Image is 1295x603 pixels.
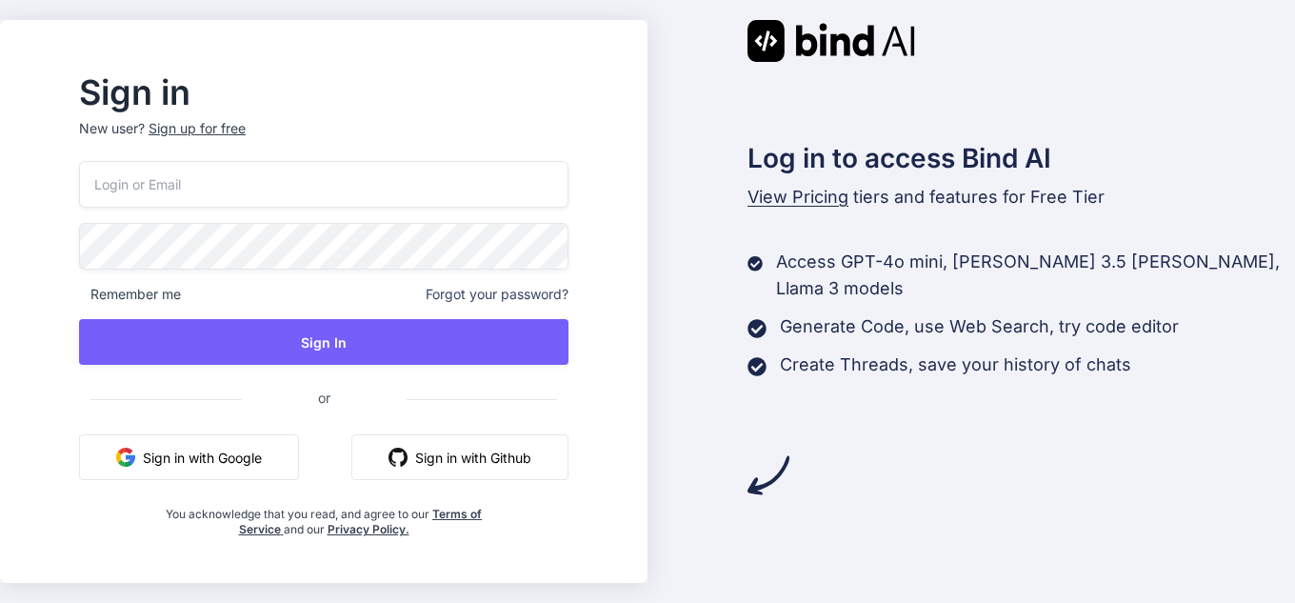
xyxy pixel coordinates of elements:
[79,77,568,108] h2: Sign in
[242,374,407,421] span: or
[79,434,299,480] button: Sign in with Google
[79,161,568,208] input: Login or Email
[426,285,568,304] span: Forgot your password?
[149,119,246,138] div: Sign up for free
[79,319,568,365] button: Sign In
[776,249,1295,302] p: Access GPT-4o mini, [PERSON_NAME] 3.5 [PERSON_NAME], Llama 3 models
[747,454,789,496] img: arrow
[780,352,1131,378] p: Create Threads, save your history of chats
[351,434,568,480] button: Sign in with Github
[780,313,1179,340] p: Generate Code, use Web Search, try code editor
[79,285,181,304] span: Remember me
[747,187,848,207] span: View Pricing
[116,448,135,467] img: google
[747,138,1295,178] h2: Log in to access Bind AI
[388,448,408,467] img: github
[161,495,488,537] div: You acknowledge that you read, and agree to our and our
[747,20,915,62] img: Bind AI logo
[328,522,409,536] a: Privacy Policy.
[239,507,483,536] a: Terms of Service
[747,184,1295,211] p: tiers and features for Free Tier
[79,119,568,161] p: New user?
